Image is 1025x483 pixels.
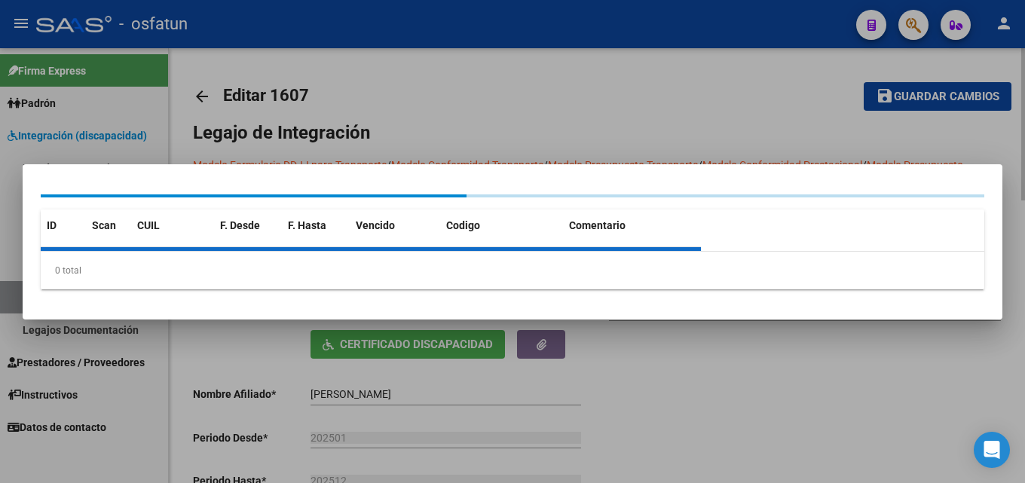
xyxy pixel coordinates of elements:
datatable-header-cell: ID [41,209,86,242]
span: Codigo [446,219,480,231]
span: ID [47,219,57,231]
datatable-header-cell: Comentario [563,209,701,242]
datatable-header-cell: Vencido [350,209,440,242]
span: F. Desde [220,219,260,231]
span: CUIL [137,219,160,231]
span: F. Hasta [288,219,326,231]
datatable-header-cell: F. Hasta [282,209,350,242]
datatable-header-cell: F. Desde [214,209,282,242]
div: Open Intercom Messenger [974,432,1010,468]
span: Scan [92,219,116,231]
datatable-header-cell: CUIL [131,209,214,242]
span: Comentario [569,219,626,231]
span: Vencido [356,219,395,231]
div: 0 total [41,252,984,289]
datatable-header-cell: Codigo [440,209,563,242]
datatable-header-cell: Scan [86,209,131,242]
